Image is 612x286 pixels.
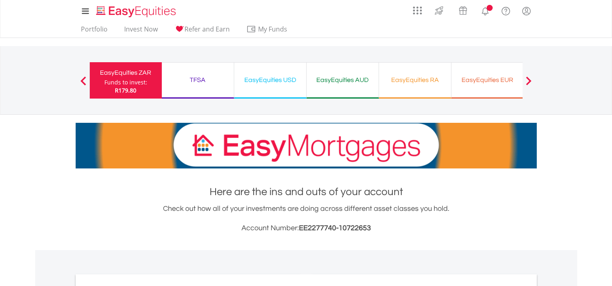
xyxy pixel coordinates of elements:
[95,67,157,78] div: EasyEquities ZAR
[115,86,136,94] span: R179.80
[516,2,537,20] a: My Profile
[239,74,301,86] div: EasyEquities USD
[246,24,299,34] span: My Funds
[171,25,233,38] a: Refer and Earn
[408,2,427,15] a: AppsGrid
[456,74,519,86] div: EasyEquities EUR
[413,6,422,15] img: grid-menu-icon.svg
[496,2,516,18] a: FAQ's and Support
[121,25,161,38] a: Invest Now
[184,25,230,34] span: Refer and Earn
[104,78,147,86] div: Funds to invest:
[432,4,446,17] img: thrive-v2.svg
[311,74,374,86] div: EasyEquities AUD
[299,224,371,232] span: EE2277740-10722653
[93,2,179,18] a: Home page
[76,203,537,234] div: Check out how all of your investments are doing across different asset classes you hold.
[76,185,537,199] h1: Here are the ins and outs of your account
[95,5,179,18] img: EasyEquities_Logo.png
[521,80,537,88] button: Next
[451,2,475,17] a: Vouchers
[78,25,111,38] a: Portfolio
[384,74,446,86] div: EasyEquities RA
[475,2,496,18] a: Notifications
[76,223,537,234] h3: Account Number:
[167,74,229,86] div: TFSA
[76,123,537,168] img: EasyMortage Promotion Banner
[75,80,91,88] button: Previous
[456,4,470,17] img: vouchers-v2.svg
